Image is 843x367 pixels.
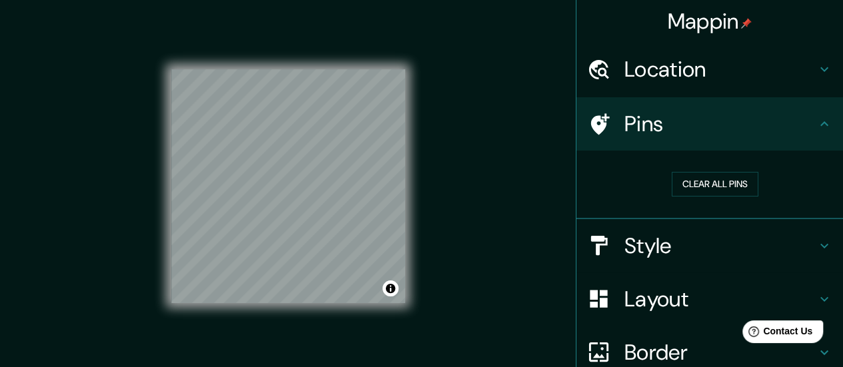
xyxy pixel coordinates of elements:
canvas: Map [171,69,405,303]
h4: Style [624,232,816,259]
h4: Border [624,339,816,366]
img: pin-icon.png [741,18,752,29]
iframe: Help widget launcher [724,315,828,352]
h4: Pins [624,111,816,137]
h4: Layout [624,286,816,312]
h4: Mappin [668,8,752,35]
button: Clear all pins [672,172,758,196]
div: Layout [576,272,843,326]
div: Pins [576,97,843,151]
div: Style [576,219,843,272]
h4: Location [624,56,816,83]
button: Toggle attribution [383,280,399,296]
div: Location [576,43,843,96]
